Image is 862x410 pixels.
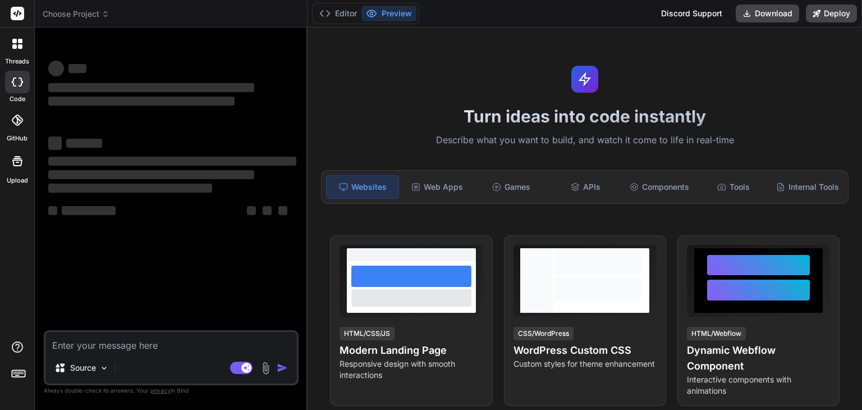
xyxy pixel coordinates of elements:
p: Interactive components with animations [687,374,830,397]
label: threads [5,57,29,66]
p: Responsive design with smooth interactions [340,358,483,381]
button: Preview [361,6,416,21]
img: icon [277,362,288,373]
h4: Modern Landing Page [340,343,483,358]
div: Web Apps [401,175,473,199]
div: APIs [549,175,621,199]
button: Deploy [806,4,857,22]
label: GitHub [7,134,27,143]
span: ‌ [278,206,287,215]
div: Components [623,175,695,199]
label: Upload [7,176,28,185]
span: ‌ [48,97,235,106]
span: ‌ [68,64,86,73]
span: ‌ [263,206,272,215]
span: Choose Project [43,8,109,20]
div: HTML/CSS/JS [340,327,395,340]
div: Tools [698,175,769,199]
div: Games [475,175,547,199]
span: ‌ [66,139,102,148]
span: ‌ [48,206,57,215]
h1: Turn ideas into code instantly [314,106,855,126]
span: ‌ [48,61,64,76]
button: Editor [315,6,361,21]
div: CSS/WordPress [513,327,574,340]
p: Describe what you want to build, and watch it come to life in real-time [314,133,855,148]
div: Discord Support [654,4,729,22]
span: ‌ [62,206,116,215]
span: privacy [150,387,171,394]
div: Internal Tools [772,175,843,199]
span: ‌ [48,184,212,193]
span: ‌ [247,206,256,215]
span: ‌ [48,136,62,150]
span: ‌ [48,157,296,166]
div: Websites [326,175,399,199]
button: Download [736,4,799,22]
img: Pick Models [99,363,109,373]
label: code [10,94,25,104]
span: ‌ [48,83,254,92]
p: Source [70,362,96,373]
div: HTML/Webflow [687,327,746,340]
h4: Dynamic Webflow Component [687,343,830,374]
h4: WordPress Custom CSS [513,343,657,358]
p: Custom styles for theme enhancement [513,358,657,370]
p: Always double-check its answers. Your in Bind [44,385,299,396]
img: attachment [259,362,272,375]
span: ‌ [48,170,254,179]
